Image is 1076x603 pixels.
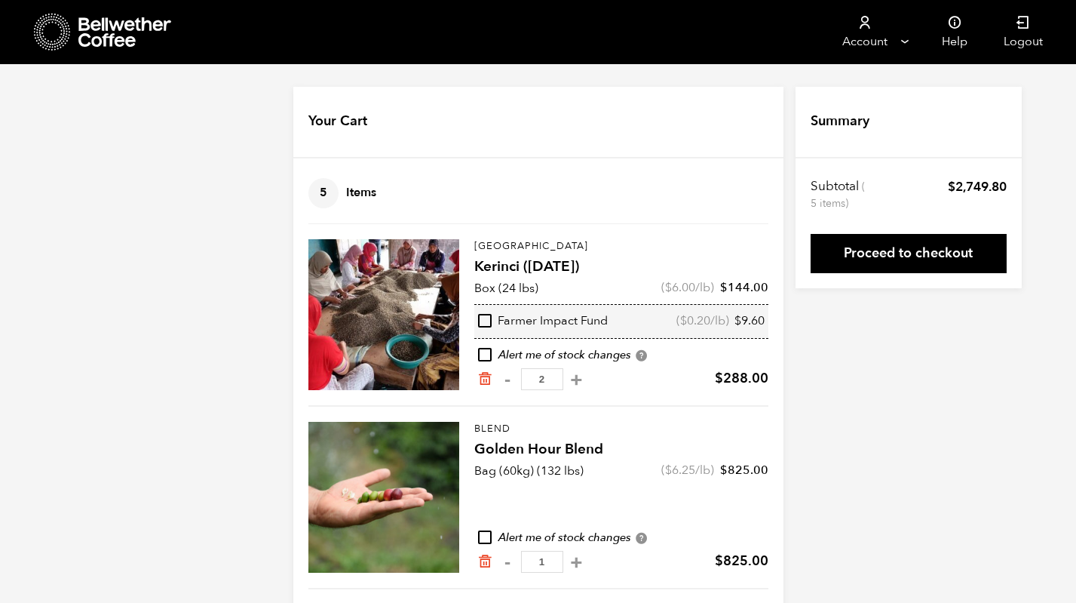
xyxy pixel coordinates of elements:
bdi: 0.20 [680,312,710,329]
span: $ [715,552,723,571]
a: Remove from cart [477,554,492,570]
span: $ [720,462,728,478]
span: $ [734,312,741,329]
bdi: 825.00 [720,462,768,478]
p: Box (24 lbs) [474,279,538,297]
span: $ [665,279,672,296]
a: Proceed to checkout [811,234,1007,273]
span: 5 [308,178,339,208]
h4: Golden Hour Blend [474,439,768,460]
bdi: 288.00 [715,369,768,388]
p: Blend [474,422,768,437]
button: + [567,372,586,387]
span: $ [665,462,672,478]
div: Alert me of stock changes [474,530,768,546]
bdi: 6.00 [665,279,695,296]
a: Remove from cart [477,371,492,387]
span: $ [720,279,728,296]
p: Bag (60kg) (132 lbs) [474,462,584,480]
bdi: 144.00 [720,279,768,296]
button: - [498,555,517,570]
th: Subtotal [811,178,867,211]
bdi: 9.60 [734,312,765,329]
h4: Your Cart [308,112,367,131]
span: ( /lb) [661,462,714,478]
input: Qty [521,551,563,573]
bdi: 2,749.80 [948,178,1007,195]
span: $ [948,178,955,195]
h4: Summary [811,112,869,131]
span: ( /lb) [661,279,714,296]
input: Qty [521,368,563,390]
div: Farmer Impact Fund [478,313,608,330]
h4: Kerinci ([DATE]) [474,257,768,278]
bdi: 6.25 [665,462,695,478]
span: $ [715,369,723,388]
h4: Items [308,178,376,208]
button: - [498,372,517,387]
button: + [567,555,586,570]
div: Alert me of stock changes [474,347,768,364]
span: ( /lb) [676,313,729,330]
p: [GEOGRAPHIC_DATA] [474,239,768,254]
span: $ [680,312,687,329]
bdi: 825.00 [715,552,768,571]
